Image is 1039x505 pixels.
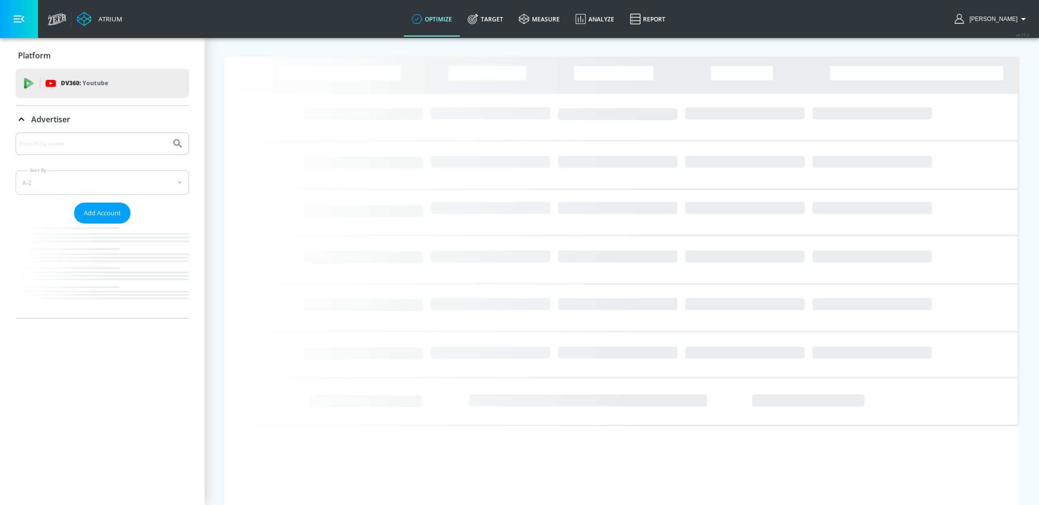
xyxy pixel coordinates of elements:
a: Atrium [77,12,122,26]
a: Report [622,1,673,37]
span: Add Account [84,207,121,219]
span: v 4.25.2 [1016,32,1029,37]
p: Platform [18,50,51,61]
a: Target [460,1,511,37]
div: Advertiser [16,132,189,318]
button: [PERSON_NAME] [955,13,1029,25]
div: Atrium [94,15,122,23]
p: DV360: [61,78,108,89]
input: Search by name [19,137,167,150]
a: optimize [404,1,460,37]
div: Advertiser [16,106,189,133]
nav: list of Advertiser [16,224,189,318]
label: Sort By [28,167,49,173]
div: A-Z [16,170,189,195]
div: DV360: Youtube [16,69,189,98]
span: login as: casey.cohen@zefr.com [965,16,1018,22]
a: Analyze [567,1,622,37]
p: Youtube [82,78,108,88]
a: measure [511,1,567,37]
p: Advertiser [31,114,70,125]
button: Add Account [74,203,131,224]
div: Platform [16,42,189,69]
